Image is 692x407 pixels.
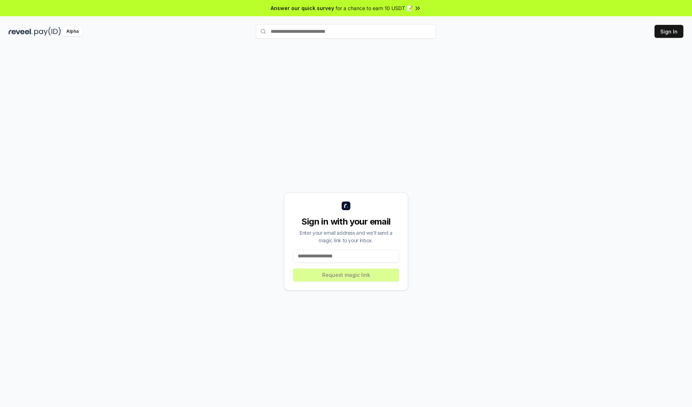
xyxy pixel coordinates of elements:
div: Sign in with your email [293,216,399,227]
div: Alpha [62,27,83,36]
img: pay_id [34,27,61,36]
span: Answer our quick survey [271,4,334,12]
img: reveel_dark [9,27,33,36]
img: logo_small [342,202,350,210]
span: for a chance to earn 10 USDT 📝 [336,4,413,12]
div: Enter your email address and we’ll send a magic link to your inbox. [293,229,399,244]
button: Sign In [655,25,683,38]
